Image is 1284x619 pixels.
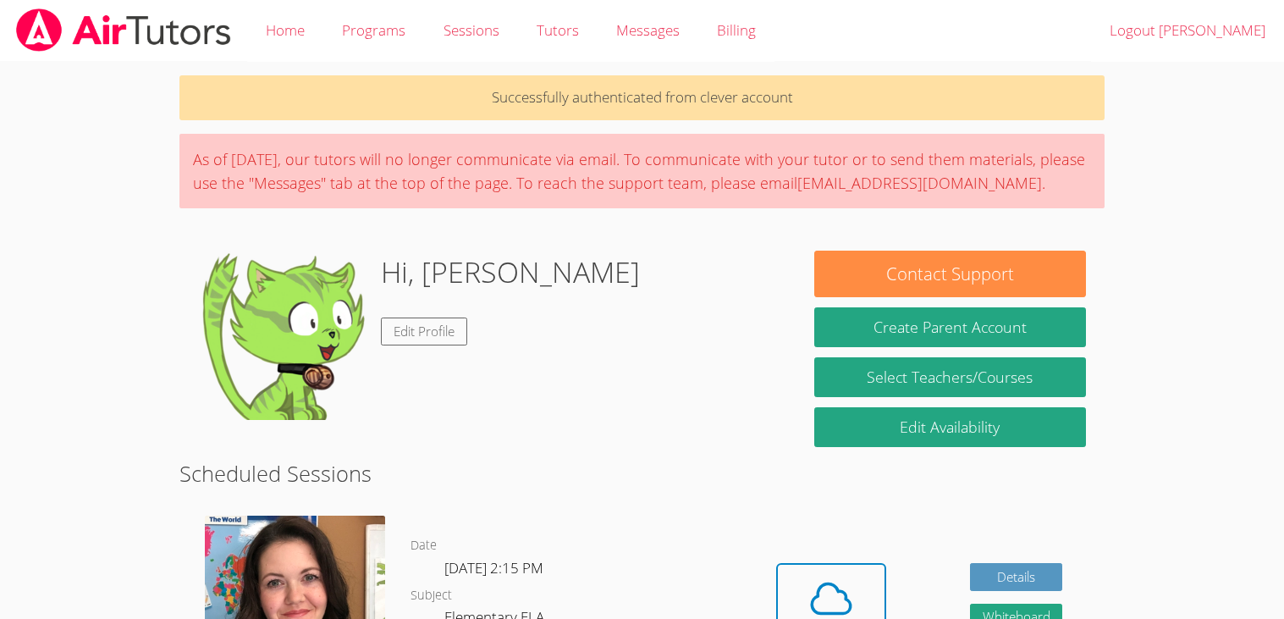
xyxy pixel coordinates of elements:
[381,251,640,294] h1: Hi, [PERSON_NAME]
[814,251,1085,297] button: Contact Support
[198,251,367,420] img: default.png
[616,20,680,40] span: Messages
[444,558,543,578] span: [DATE] 2:15 PM
[179,457,1104,489] h2: Scheduled Sessions
[14,8,233,52] img: airtutors_banner-c4298cdbf04f3fff15de1276eac7730deb9818008684d7c2e4769d2f7ddbe033.png
[411,535,437,556] dt: Date
[179,75,1104,120] p: Successfully authenticated from clever account
[179,134,1104,208] div: As of [DATE], our tutors will no longer communicate via email. To communicate with your tutor or ...
[970,563,1063,591] a: Details
[411,585,452,606] dt: Subject
[381,318,467,345] a: Edit Profile
[814,357,1085,397] a: Select Teachers/Courses
[814,307,1085,347] button: Create Parent Account
[814,407,1085,447] a: Edit Availability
